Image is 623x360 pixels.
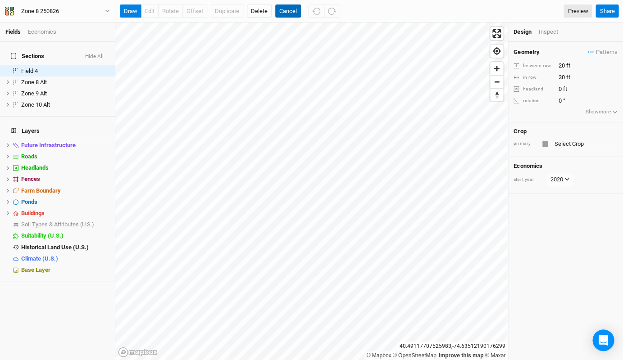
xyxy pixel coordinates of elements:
button: Hide All [85,54,104,60]
div: Roads [21,153,109,160]
div: Future Infrastructure [21,142,109,149]
button: edit [141,4,159,18]
h4: Economics [514,162,618,170]
div: Zone 9 Alt [21,90,109,97]
button: offset [182,4,207,18]
span: Climate (U.S.) [21,255,58,262]
div: Economics [28,28,56,36]
div: 40.49117707525983 , -74.63512190176299 [397,342,508,351]
div: Ponds [21,198,109,206]
span: Buildings [21,210,45,216]
a: Preview [564,4,592,18]
span: Farm Boundary [21,187,61,194]
span: Field 4 [21,67,38,74]
div: Open Intercom Messenger [592,329,614,351]
div: rotation [514,98,553,104]
div: Inspect [538,28,570,36]
span: Zone 10 Alt [21,101,50,108]
span: Ponds [21,198,37,205]
a: Mapbox logo [118,347,158,357]
button: Undo (^z) [308,4,324,18]
span: Suitability (U.S.) [21,232,64,239]
span: Roads [21,153,37,160]
input: Select Crop [551,139,618,149]
span: Soil Types & Attributes (U.S.) [21,221,94,228]
a: Mapbox [366,352,391,359]
button: Share [596,4,618,18]
span: Patterns [588,48,617,57]
div: in row [514,74,553,81]
div: Farm Boundary [21,187,109,194]
div: Headlands [21,164,109,171]
button: 2020 [546,173,573,186]
h4: Geometry [514,49,539,56]
button: Zone 8 250826 [5,6,110,16]
a: Improve this map [439,352,483,359]
button: Patterns [587,47,618,57]
div: Fences [21,175,109,183]
div: Zone 10 Alt [21,101,109,108]
h4: Crop [514,128,526,135]
span: Fences [21,175,40,182]
button: Zoom out [490,75,503,88]
span: Headlands [21,164,49,171]
span: Sections [11,53,44,60]
div: Base Layer [21,266,109,274]
button: Find my location [490,45,503,58]
span: Zoom out [490,76,503,88]
div: Field 4 [21,67,109,75]
div: headland [514,86,553,93]
h4: Layers [5,122,109,140]
span: Historical Land Use (U.S.) [21,244,89,251]
button: Delete [247,4,272,18]
a: OpenStreetMap [393,352,437,359]
button: rotate [158,4,183,18]
button: draw [120,4,141,18]
canvas: Map [115,22,507,360]
div: Historical Land Use (U.S.) [21,244,109,251]
div: Buildings [21,210,109,217]
button: Duplicate [211,4,243,18]
div: primary [514,140,536,147]
span: Future Infrastructure [21,142,76,148]
button: Redo (^Z) [324,4,340,18]
a: Fields [5,28,21,35]
div: between row [514,63,553,69]
div: Design [514,28,531,36]
span: Zone 8 Alt [21,79,47,85]
button: Enter fullscreen [490,27,503,40]
button: Showmore [585,108,618,117]
div: Zone 8 250826 [21,7,59,16]
button: Cancel [275,4,301,18]
div: Soil Types & Attributes (U.S.) [21,221,109,228]
a: Maxar [485,352,505,359]
button: Reset bearing to north [490,88,503,101]
div: Climate (U.S.) [21,255,109,262]
span: Reset bearing to north [490,89,503,101]
span: Base Layer [21,266,50,273]
div: Suitability (U.S.) [21,232,109,239]
span: Zone 9 Alt [21,90,47,97]
button: Zoom in [490,62,503,75]
div: start year [514,176,545,183]
div: Zone 8 Alt [21,79,109,86]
